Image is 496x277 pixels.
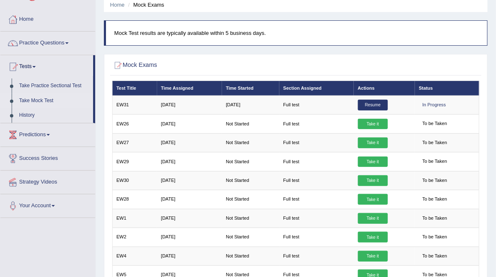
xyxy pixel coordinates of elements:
span: To be Taken [419,157,451,167]
td: [DATE] [157,171,222,190]
td: EW27 [112,133,157,152]
a: Take it [358,119,388,130]
td: [DATE] [157,96,222,114]
a: Success Stories [0,147,95,168]
td: [DATE] [157,190,222,209]
td: Full test [279,96,354,114]
td: [DATE] [157,115,222,133]
td: Not Started [222,171,279,190]
td: [DATE] [157,209,222,228]
th: Actions [354,81,415,96]
a: Take it [358,232,388,243]
th: Section Assigned [279,81,354,96]
a: Predictions [0,123,95,144]
td: EW28 [112,190,157,209]
div: In Progress [419,100,450,110]
a: Take Practice Sectional Test [15,78,93,93]
span: To be Taken [419,137,451,148]
a: Tests [0,55,93,76]
a: Take it [358,194,388,205]
th: Test Title [112,81,157,96]
td: Full test [279,171,354,190]
p: Mock Test results are typically available within 5 business days. [114,29,479,37]
th: Time Assigned [157,81,222,96]
td: Full test [279,228,354,247]
td: [DATE] [157,228,222,247]
a: Home [110,2,125,8]
td: Not Started [222,247,279,265]
td: Full test [279,209,354,228]
td: Full test [279,190,354,209]
span: To be Taken [419,213,451,224]
td: [DATE] [222,96,279,114]
a: Take it [358,137,388,148]
td: Full test [279,133,354,152]
td: Not Started [222,209,279,228]
a: Practice Questions [0,32,95,52]
a: Take it [358,213,388,224]
td: EW29 [112,152,157,171]
td: EW2 [112,228,157,247]
a: Home [0,8,95,29]
td: Not Started [222,228,279,247]
li: Mock Exams [126,1,164,9]
a: Take Mock Test [15,93,93,108]
td: [DATE] [157,133,222,152]
a: Resume [358,100,388,110]
td: Not Started [222,115,279,133]
td: EW4 [112,247,157,265]
td: EW31 [112,96,157,114]
a: Take it [358,175,388,186]
td: EW1 [112,209,157,228]
td: Not Started [222,133,279,152]
td: EW30 [112,171,157,190]
th: Status [415,81,479,96]
td: EW26 [112,115,157,133]
td: Full test [279,115,354,133]
h2: Mock Exams [112,60,340,71]
a: Take it [358,157,388,167]
span: To be Taken [419,175,451,186]
a: Your Account [0,194,95,215]
td: Not Started [222,152,279,171]
span: To be Taken [419,194,451,205]
a: History [15,108,93,123]
td: [DATE] [157,152,222,171]
th: Time Started [222,81,279,96]
td: [DATE] [157,247,222,265]
span: To be Taken [419,119,451,130]
td: Full test [279,152,354,171]
td: Not Started [222,190,279,209]
span: To be Taken [419,232,451,243]
a: Take it [358,251,388,262]
span: To be Taken [419,251,451,262]
td: Full test [279,247,354,265]
a: Strategy Videos [0,171,95,191]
